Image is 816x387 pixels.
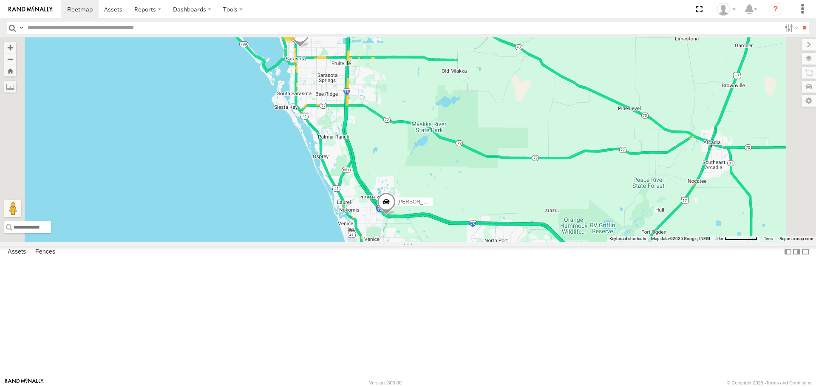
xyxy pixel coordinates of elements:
span: 5 km [715,236,725,241]
button: Keyboard shortcuts [609,236,646,242]
label: Map Settings [802,95,816,107]
a: Visit our Website [5,379,44,387]
span: Map data ©2025 Google, INEGI [651,236,710,241]
button: Zoom in [4,42,16,53]
button: Map Scale: 5 km per 73 pixels [713,236,760,242]
label: Dock Summary Table to the Left [784,246,792,258]
i: ? [769,3,782,16]
label: Assets [3,246,30,258]
label: Fences [31,246,59,258]
label: Dock Summary Table to the Right [792,246,801,258]
span: [PERSON_NAME] [397,199,439,205]
button: Zoom out [4,53,16,65]
a: Terms (opens in new tab) [764,237,773,240]
label: Hide Summary Table [801,246,810,258]
div: Jerry Dewberry [714,3,739,16]
label: Search Query [18,22,25,34]
button: Zoom Home [4,65,16,76]
a: Report a map error [779,236,813,241]
button: Drag Pegman onto the map to open Street View [4,200,21,217]
a: Terms and Conditions [766,380,811,385]
img: rand-logo.svg [8,6,53,12]
div: © Copyright 2025 - [727,380,811,385]
label: Measure [4,81,16,93]
label: Search Filter Options [781,22,799,34]
div: Version: 306.00 [369,380,402,385]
